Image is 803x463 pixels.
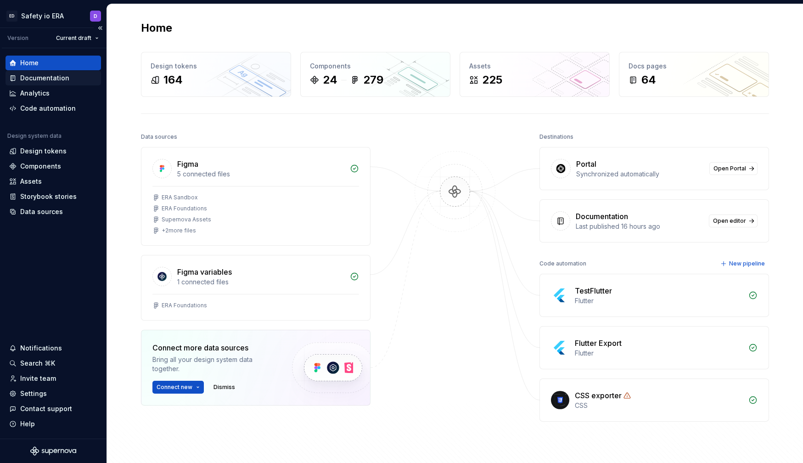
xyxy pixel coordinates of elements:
[6,56,101,70] a: Home
[6,159,101,174] a: Components
[310,62,441,71] div: Components
[151,62,281,71] div: Design tokens
[20,207,63,216] div: Data sources
[575,349,743,358] div: Flutter
[20,359,55,368] div: Search ⌘K
[30,446,76,456] svg: Supernova Logo
[141,130,177,143] div: Data sources
[20,374,56,383] div: Invite team
[539,257,586,270] div: Code automation
[6,204,101,219] a: Data sources
[6,101,101,116] a: Code automation
[575,401,743,410] div: CSS
[20,147,67,156] div: Design tokens
[363,73,383,87] div: 279
[20,58,39,68] div: Home
[141,21,172,35] h2: Home
[20,89,50,98] div: Analytics
[729,260,765,267] span: New pipeline
[6,371,101,386] a: Invite team
[20,419,35,429] div: Help
[6,356,101,371] button: Search ⌘K
[460,52,610,97] a: Assets225
[56,34,91,42] span: Current draft
[575,285,612,296] div: TestFlutter
[177,169,344,179] div: 5 connected files
[20,192,77,201] div: Storybook stories
[162,205,207,212] div: ERA Foundations
[576,211,628,222] div: Documentation
[6,11,17,22] div: ED
[482,73,502,87] div: 225
[20,73,69,83] div: Documentation
[94,12,97,20] div: D
[323,73,337,87] div: 24
[52,32,103,45] button: Current draft
[2,6,105,26] button: EDSafety io ERAD
[469,62,600,71] div: Assets
[209,381,239,394] button: Dismiss
[162,227,196,234] div: + 2 more files
[94,22,107,34] button: Collapse sidebar
[152,342,276,353] div: Connect more data sources
[6,401,101,416] button: Contact support
[6,71,101,85] a: Documentation
[141,147,371,246] a: Figma5 connected filesERA SandboxERA FoundationsSupernova Assets+2more files
[177,158,198,169] div: Figma
[6,386,101,401] a: Settings
[21,11,64,21] div: Safety io ERA
[576,158,596,169] div: Portal
[7,34,28,42] div: Version
[709,162,758,175] a: Open Portal
[713,165,746,172] span: Open Portal
[177,266,232,277] div: Figma variables
[641,73,656,87] div: 64
[709,215,758,227] a: Open editor
[576,169,704,179] div: Synchronized automatically
[576,222,703,231] div: Last published 16 hours ago
[162,216,211,223] div: Supernova Assets
[575,296,743,305] div: Flutter
[20,389,47,398] div: Settings
[177,277,344,287] div: 1 connected files
[141,255,371,321] a: Figma variables1 connected filesERA Foundations
[575,338,622,349] div: Flutter Export
[20,104,76,113] div: Code automation
[20,404,72,413] div: Contact support
[6,86,101,101] a: Analytics
[6,144,101,158] a: Design tokens
[20,162,61,171] div: Components
[718,257,769,270] button: New pipeline
[6,174,101,189] a: Assets
[619,52,769,97] a: Docs pages64
[162,302,207,309] div: ERA Foundations
[575,390,622,401] div: CSS exporter
[6,189,101,204] a: Storybook stories
[213,384,235,391] span: Dismiss
[7,132,62,140] div: Design system data
[152,355,276,373] div: Bring all your design system data together.
[163,73,183,87] div: 164
[6,341,101,356] button: Notifications
[713,217,746,225] span: Open editor
[157,384,192,391] span: Connect new
[141,52,291,97] a: Design tokens164
[162,194,198,201] div: ERA Sandbox
[20,344,62,353] div: Notifications
[300,52,450,97] a: Components24279
[20,177,42,186] div: Assets
[6,417,101,431] button: Help
[152,381,204,394] button: Connect new
[629,62,759,71] div: Docs pages
[539,130,573,143] div: Destinations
